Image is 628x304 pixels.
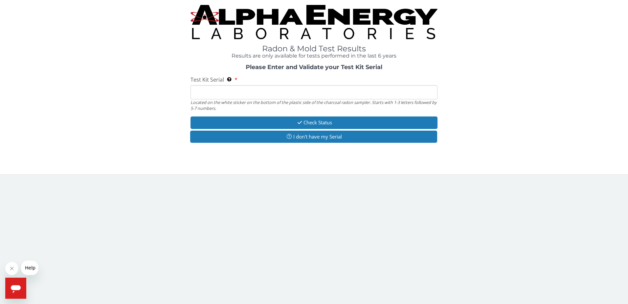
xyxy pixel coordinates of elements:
[191,76,224,83] span: Test Kit Serial
[191,116,438,129] button: Check Status
[5,262,18,275] iframe: Close message
[190,131,437,143] button: I don't have my Serial
[191,44,438,53] h1: Radon & Mold Test Results
[191,53,438,59] h4: Results are only available for tests performed in the last 6 years
[21,261,38,275] iframe: Message from company
[191,99,438,112] div: Located on the white sticker on the bottom of the plastic side of the charcoal radon sampler. Sta...
[246,63,382,71] strong: Please Enter and Validate your Test Kit Serial
[5,278,26,299] iframe: Button to launch messaging window
[191,5,438,39] img: TightCrop.jpg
